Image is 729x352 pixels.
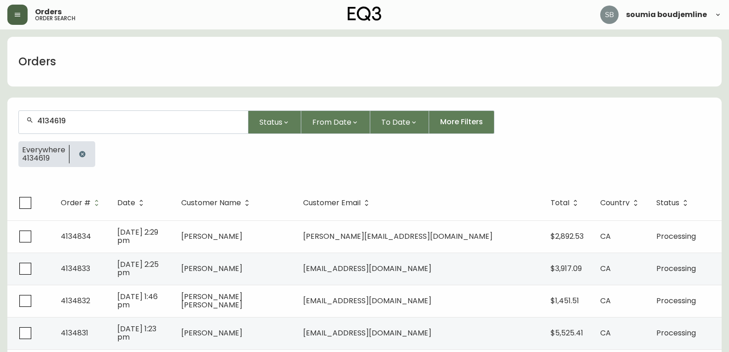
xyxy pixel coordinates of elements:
span: More Filters [440,117,483,127]
span: Date [117,199,147,207]
span: Status [656,200,679,206]
span: Country [600,199,642,207]
span: CA [600,231,611,242]
button: From Date [301,110,370,134]
span: [EMAIL_ADDRESS][DOMAIN_NAME] [303,295,431,306]
span: $3,917.09 [551,263,582,274]
span: [DATE] 2:29 pm [117,227,158,246]
span: Date [117,200,135,206]
span: [DATE] 1:46 pm [117,291,158,310]
span: $5,525.41 [551,328,583,338]
button: To Date [370,110,429,134]
span: [DATE] 1:23 pm [117,323,156,342]
span: Order # [61,199,103,207]
span: From Date [312,116,351,128]
span: [DATE] 2:25 pm [117,259,159,278]
span: [PERSON_NAME][EMAIL_ADDRESS][DOMAIN_NAME] [303,231,493,242]
button: Status [248,110,301,134]
span: soumia boudjemline [626,11,707,18]
span: Processing [656,231,696,242]
span: [PERSON_NAME] [PERSON_NAME] [181,291,242,310]
h5: order search [35,16,75,21]
span: Status [259,116,282,128]
span: Total [551,200,569,206]
span: Customer Email [303,200,361,206]
span: 4134831 [61,328,88,338]
span: CA [600,263,611,274]
span: Total [551,199,581,207]
span: 4134834 [61,231,91,242]
span: Customer Name [181,199,253,207]
input: Search [37,116,241,125]
span: Everywhere [22,146,65,154]
span: 4134832 [61,295,90,306]
span: [EMAIL_ADDRESS][DOMAIN_NAME] [303,263,431,274]
span: [PERSON_NAME] [181,263,242,274]
img: logo [348,6,382,21]
span: Customer Email [303,199,373,207]
span: Status [656,199,691,207]
span: $2,892.53 [551,231,584,242]
span: [PERSON_NAME] [181,231,242,242]
span: Processing [656,263,696,274]
span: Customer Name [181,200,241,206]
span: To Date [381,116,410,128]
span: 4134619 [22,154,65,162]
span: Processing [656,328,696,338]
span: $1,451.51 [551,295,579,306]
button: More Filters [429,110,494,134]
span: Orders [35,8,62,16]
span: [PERSON_NAME] [181,328,242,338]
span: CA [600,295,611,306]
h1: Orders [18,54,56,69]
span: Order # [61,200,91,206]
span: Country [600,200,630,206]
span: CA [600,328,611,338]
span: [EMAIL_ADDRESS][DOMAIN_NAME] [303,328,431,338]
span: Processing [656,295,696,306]
span: 4134833 [61,263,90,274]
img: 83621bfd3c61cadf98040c636303d86a [600,6,619,24]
